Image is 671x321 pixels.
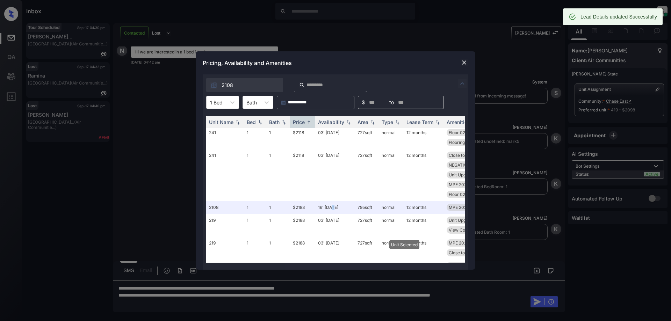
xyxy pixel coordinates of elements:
img: sorting [434,120,441,125]
td: $2118 [290,149,315,201]
td: 12 months [404,149,444,201]
td: normal [379,236,404,259]
td: 727 sqft [355,236,379,259]
span: Floor 02 [449,130,465,135]
td: 241 [206,126,244,149]
td: 03' [DATE] [315,149,355,201]
span: MPE 2025 SmartR... [449,205,488,210]
td: normal [379,259,404,272]
div: Lease Term [406,119,433,125]
td: $2183 [290,201,315,214]
td: 1 [266,236,290,259]
td: 12 months [404,201,444,214]
div: Pricing, Availability and Amenities [196,51,475,74]
span: Flooring Wood 2... [449,140,484,145]
img: sorting [345,120,352,125]
span: Close to Amenit... [449,153,483,158]
td: 03' [DATE] [315,259,355,272]
td: 1 [266,149,290,201]
span: Close to Amenit... [449,250,483,255]
td: 1 [244,149,266,201]
div: Amenities [447,119,470,125]
td: 1 [266,214,290,236]
span: $ [362,99,365,106]
div: Price [293,119,305,125]
td: 1 [244,259,266,272]
td: 2108 [206,201,244,214]
img: icon-zuma [210,82,217,89]
td: 727 sqft [355,214,379,236]
td: 12 months [404,214,444,236]
td: 1 [244,201,266,214]
td: $2188 [290,259,315,272]
td: 727 sqft [355,149,379,201]
td: 03' [DATE] [315,214,355,236]
div: Type [382,119,393,125]
td: 1 [244,126,266,149]
div: Availability [318,119,344,125]
span: Floor 02 [449,192,465,197]
div: Area [358,119,368,125]
td: 241 [206,149,244,201]
span: Unit Upgrade 1-... [449,172,483,177]
img: icon-zuma [458,79,467,88]
div: Bath [269,119,280,125]
div: Lead Details updated Successfully [580,10,657,23]
td: 03' [DATE] [315,126,355,149]
td: 219 [206,214,244,236]
td: 1 [244,214,266,236]
img: sorting [234,120,241,125]
td: 03' [DATE] [315,236,355,259]
img: sorting [257,120,264,125]
td: normal [379,214,404,236]
img: icon-zuma [299,82,304,88]
td: 1 [266,259,290,272]
td: $2118 [290,126,315,149]
td: normal [379,201,404,214]
span: to [389,99,394,106]
td: 12 months [404,236,444,259]
span: MPE 2025 SmartR... [449,240,488,246]
div: Unit Name [209,119,233,125]
td: 795 sqft [355,201,379,214]
td: 1 [266,201,290,214]
td: $2188 [290,236,315,259]
span: 2108 [222,81,233,89]
td: 12 months [404,259,444,272]
td: 1 [244,236,266,259]
span: Unit Upgrade 1-... [449,218,483,223]
td: 219 [206,236,244,259]
td: 727 sqft [355,126,379,149]
td: normal [379,149,404,201]
img: sorting [280,120,287,125]
td: 727 sqft [355,259,379,272]
td: 1 [266,126,290,149]
img: close [461,59,468,66]
td: $2188 [290,214,315,236]
span: NEGATIVE Locati... [449,162,485,168]
td: 16' [DATE] [315,201,355,214]
div: Bed [247,119,256,125]
img: sorting [305,119,312,125]
span: MPE 2025 SmartR... [449,182,488,187]
span: View Courtyard [449,227,480,233]
img: sorting [369,120,376,125]
td: normal [379,126,404,149]
td: 219 [206,259,244,272]
img: sorting [394,120,401,125]
td: 12 months [404,126,444,149]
